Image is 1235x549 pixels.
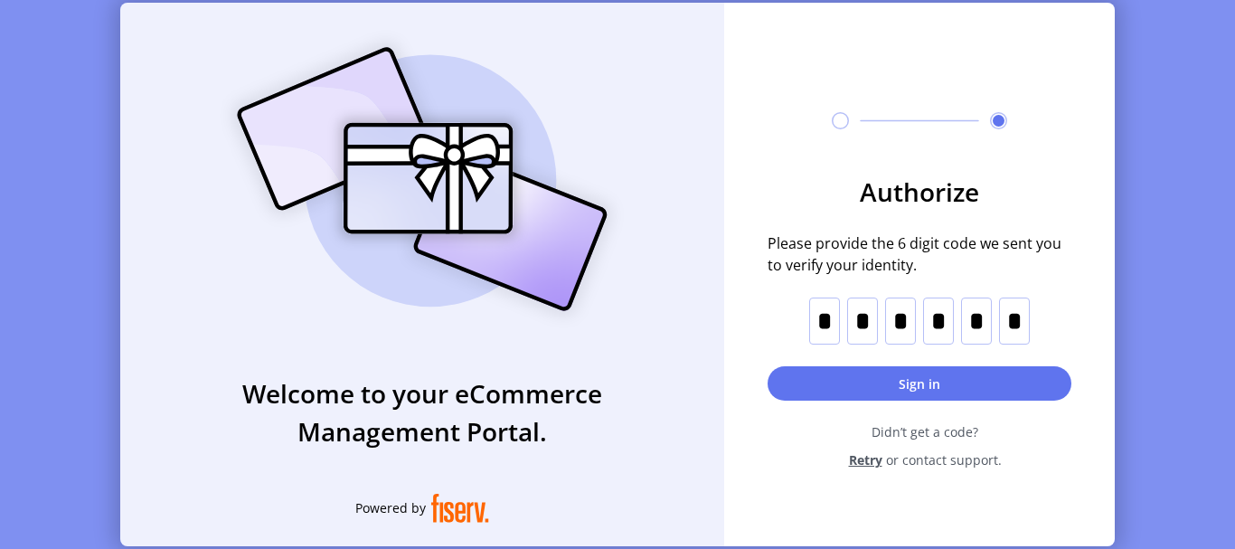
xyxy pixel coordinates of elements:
h3: Welcome to your eCommerce Management Portal. [120,374,724,450]
img: card_Illustration.svg [210,27,635,331]
h3: Authorize [768,173,1071,211]
span: or contact support. [886,450,1002,469]
button: Sign in [768,366,1071,401]
span: Retry [849,450,882,469]
span: Didn’t get a code? [778,422,1071,441]
span: Powered by [355,498,426,517]
span: Please provide the 6 digit code we sent you to verify your identity. [768,232,1071,276]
